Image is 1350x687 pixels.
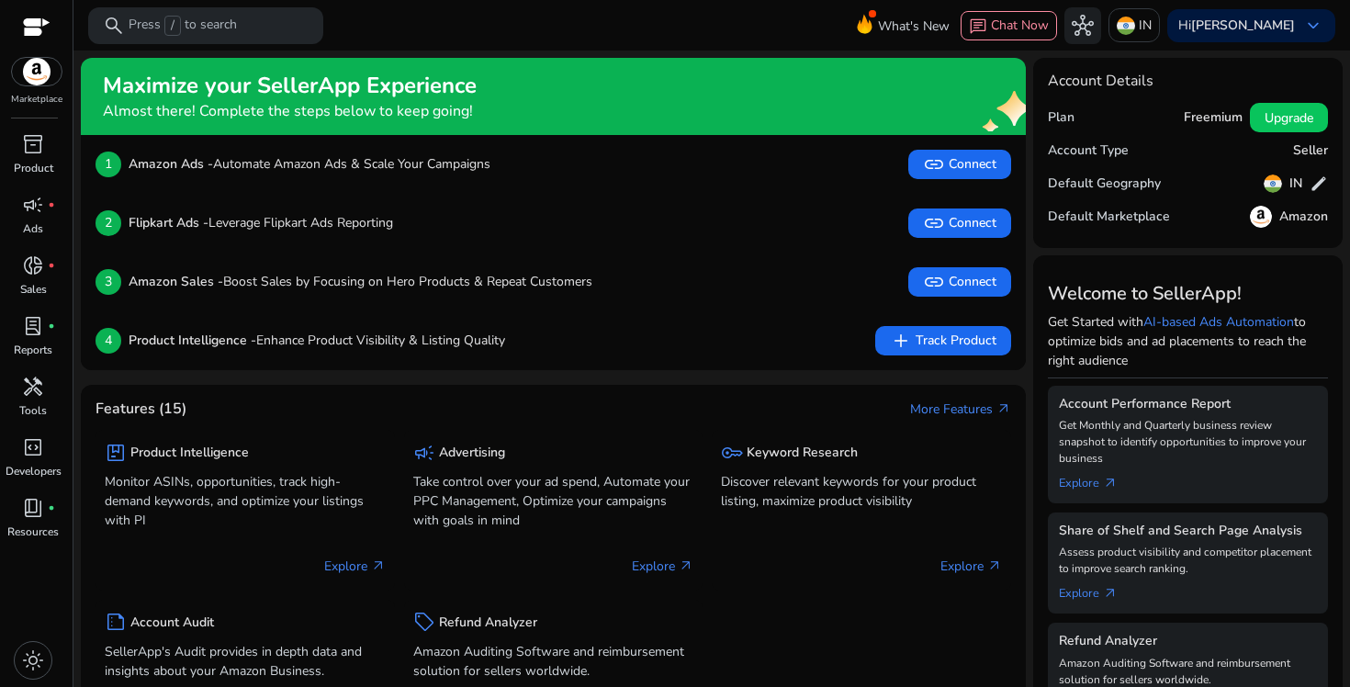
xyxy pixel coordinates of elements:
span: package [105,442,127,464]
p: Get Monthly and Quarterly business review snapshot to identify opportunities to improve your busi... [1059,417,1318,467]
p: Boost Sales by Focusing on Hero Products & Repeat Customers [129,272,592,291]
b: Product Intelligence - [129,332,256,349]
p: Press to search [129,16,237,36]
span: inventory_2 [22,133,44,155]
span: arrow_outward [996,401,1011,416]
span: arrow_outward [987,558,1002,573]
h5: Refund Analyzer [439,615,537,631]
span: keyboard_arrow_down [1302,15,1324,37]
h3: Welcome to SellerApp! [1048,283,1329,305]
h5: Account Type [1048,143,1129,159]
p: Explore [632,557,693,576]
p: Reports [14,342,52,358]
h5: Product Intelligence [130,445,249,461]
h5: Default Marketplace [1048,209,1170,225]
span: arrow_outward [1103,476,1118,490]
p: 2 [96,210,121,236]
img: amazon.svg [12,58,62,85]
p: Monitor ASINs, opportunities, track high-demand keywords, and optimize your listings with PI [105,472,386,530]
span: fiber_manual_record [48,504,55,512]
p: Product [14,160,53,176]
span: link [923,271,945,293]
span: / [164,16,181,36]
p: Explore [324,557,386,576]
h5: Share of Shelf and Search Page Analysis [1059,524,1318,539]
span: Track Product [890,330,996,352]
b: [PERSON_NAME] [1191,17,1295,34]
button: hub [1064,7,1101,44]
span: Chat Now [991,17,1049,34]
img: in.svg [1264,175,1282,193]
span: handyman [22,376,44,398]
h5: Keyword Research [747,445,858,461]
span: arrow_outward [371,558,386,573]
span: lab_profile [22,315,44,337]
p: 3 [96,269,121,295]
a: Explorearrow_outward [1059,577,1132,603]
h4: Account Details [1048,73,1329,90]
span: code_blocks [22,436,44,458]
p: Ads [23,220,43,237]
button: linkConnect [908,208,1011,238]
span: campaign [22,194,44,216]
img: in.svg [1117,17,1135,35]
p: Tools [19,402,47,419]
h4: Features (15) [96,400,186,418]
h5: Amazon [1279,209,1328,225]
p: Automate Amazon Ads & Scale Your Campaigns [129,154,490,174]
span: Connect [923,271,996,293]
h5: Freemium [1184,110,1243,126]
span: Upgrade [1265,108,1313,128]
b: Flipkart Ads - [129,214,208,231]
span: edit [1310,175,1328,193]
h5: Account Audit [130,615,214,631]
p: Get Started with to optimize bids and ad placements to reach the right audience [1048,312,1329,370]
a: Explorearrow_outward [1059,467,1132,492]
span: key [721,442,743,464]
h5: Default Geography [1048,176,1161,192]
span: search [103,15,125,37]
img: amazon.svg [1250,206,1272,228]
h5: Seller [1293,143,1328,159]
button: chatChat Now [961,11,1057,40]
p: Marketplace [11,93,62,107]
p: Enhance Product Visibility & Listing Quality [129,331,505,350]
span: arrow_outward [679,558,693,573]
h5: Advertising [439,445,505,461]
p: Take control over your ad spend, Automate your PPC Management, Optimize your campaigns with goals... [413,472,694,530]
p: Amazon Auditing Software and reimbursement solution for sellers worldwide. [413,642,694,681]
h5: IN [1289,176,1302,192]
p: SellerApp's Audit provides in depth data and insights about your Amazon Business. [105,642,386,681]
p: 4 [96,328,121,354]
span: Connect [923,153,996,175]
p: Resources [7,524,59,540]
span: link [923,153,945,175]
span: campaign [413,442,435,464]
a: AI-based Ads Automation [1143,313,1294,331]
span: chat [969,17,987,36]
span: add [890,330,912,352]
p: Discover relevant keywords for your product listing, maximize product visibility [721,472,1002,511]
span: light_mode [22,649,44,671]
h4: Almost there! Complete the steps below to keep going! [103,103,477,120]
h5: Refund Analyzer [1059,634,1318,649]
p: 1 [96,152,121,177]
p: IN [1139,9,1152,41]
p: Assess product visibility and competitor placement to improve search ranking. [1059,544,1318,577]
span: Connect [923,212,996,234]
h5: Account Performance Report [1059,397,1318,412]
a: More Featuresarrow_outward [910,400,1011,419]
span: fiber_manual_record [48,262,55,269]
span: arrow_outward [1103,586,1118,601]
button: linkConnect [908,267,1011,297]
b: Amazon Sales - [129,273,223,290]
span: What's New [878,10,950,42]
span: donut_small [22,254,44,276]
p: Leverage Flipkart Ads Reporting [129,213,393,232]
span: fiber_manual_record [48,322,55,330]
span: fiber_manual_record [48,201,55,208]
button: Upgrade [1250,103,1328,132]
p: Explore [940,557,1002,576]
p: Developers [6,463,62,479]
h5: Plan [1048,110,1074,126]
